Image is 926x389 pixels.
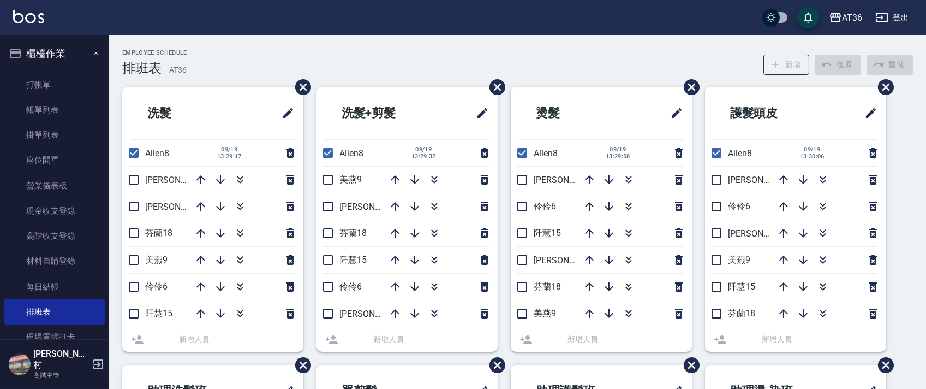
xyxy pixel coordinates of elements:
[858,100,877,126] span: 修改班表的標題
[122,61,162,76] h3: 排班表
[339,309,415,319] span: [PERSON_NAME]16
[534,175,609,185] span: [PERSON_NAME]16
[145,281,168,292] span: 伶伶6
[870,349,895,381] span: 刪除班表
[800,153,825,160] span: 13:30:06
[339,174,362,185] span: 美燕9
[871,8,913,28] button: 登出
[534,148,558,158] span: Allen8
[131,93,231,133] h2: 洗髮
[4,299,105,325] a: 排班表
[481,71,507,103] span: 刪除班表
[217,146,242,153] span: 09/19
[145,148,169,158] span: Allen8
[4,97,105,122] a: 帳單列表
[728,201,750,211] span: 伶伶6
[122,49,187,56] h2: Employee Schedule
[4,39,105,68] button: 櫃檯作業
[534,281,561,292] span: 芬蘭18
[4,274,105,299] a: 每日結帳
[411,146,436,153] span: 09/19
[13,10,44,23] img: Logo
[728,228,803,239] span: [PERSON_NAME]11
[676,349,701,381] span: 刪除班表
[606,153,630,160] span: 13:29:58
[4,72,105,97] a: 打帳單
[4,148,105,173] a: 座位開單
[728,175,803,185] span: [PERSON_NAME]16
[728,148,752,158] span: Allen8
[4,122,105,148] a: 掛單列表
[145,255,168,265] span: 美燕9
[339,228,367,238] span: 芬蘭18
[825,7,867,29] button: AT36
[287,71,313,103] span: 刪除班表
[9,353,31,375] img: Person
[33,349,89,370] h5: [PERSON_NAME]村
[339,281,362,292] span: 伶伶6
[728,308,755,319] span: 芬蘭18
[339,255,367,265] span: 阡慧15
[287,349,313,381] span: 刪除班表
[4,249,105,274] a: 材料自購登錄
[4,223,105,249] a: 高階收支登錄
[800,146,825,153] span: 09/19
[145,308,172,319] span: 阡慧15
[870,71,895,103] span: 刪除班表
[842,11,862,25] div: AT36
[4,173,105,198] a: 營業儀表板
[606,146,630,153] span: 09/19
[534,201,556,211] span: 伶伶6
[33,370,89,380] p: 高階主管
[534,255,609,266] span: [PERSON_NAME]11
[145,228,172,238] span: 芬蘭18
[676,71,701,103] span: 刪除班表
[728,281,755,292] span: 阡慧15
[4,198,105,223] a: 現金收支登錄
[339,202,415,212] span: [PERSON_NAME]11
[4,325,105,350] a: 現場電腦打卡
[217,153,242,160] span: 13:29:17
[797,7,819,28] button: save
[481,349,507,381] span: 刪除班表
[469,100,489,126] span: 修改班表的標題
[162,64,187,76] h6: — AT36
[145,202,220,212] span: [PERSON_NAME]11
[664,100,683,126] span: 修改班表的標題
[714,93,826,133] h2: 護髮頭皮
[145,175,220,185] span: [PERSON_NAME]16
[519,93,620,133] h2: 燙髮
[534,228,561,238] span: 阡慧15
[728,255,750,265] span: 美燕9
[534,308,556,319] span: 美燕9
[325,93,440,133] h2: 洗髮+剪髮
[275,100,295,126] span: 修改班表的標題
[339,148,363,158] span: Allen8
[411,153,436,160] span: 13:29:32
